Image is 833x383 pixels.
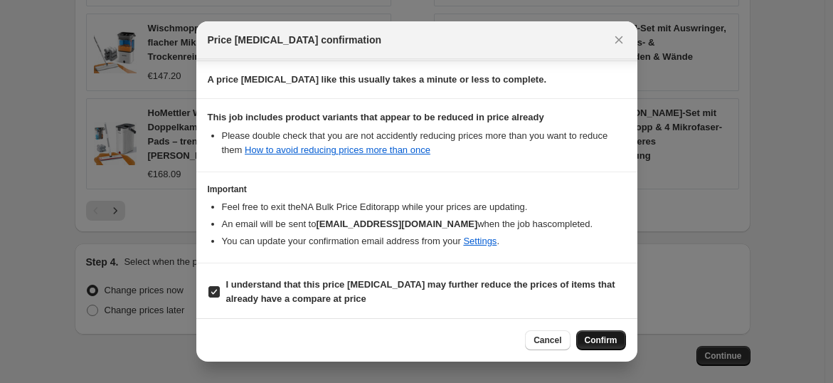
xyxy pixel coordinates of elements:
[222,129,626,157] li: Please double check that you are not accidently reducing prices more than you want to reduce them
[463,236,497,246] a: Settings
[576,330,626,350] button: Confirm
[585,335,617,346] span: Confirm
[208,33,382,47] span: Price [MEDICAL_DATA] confirmation
[525,330,570,350] button: Cancel
[222,234,626,248] li: You can update your confirmation email address from your .
[222,217,626,231] li: An email will be sent to when the job has completed .
[534,335,561,346] span: Cancel
[609,30,629,50] button: Close
[316,219,477,229] b: [EMAIL_ADDRESS][DOMAIN_NAME]
[222,200,626,214] li: Feel free to exit the NA Bulk Price Editor app while your prices are updating.
[208,74,547,85] b: A price [MEDICAL_DATA] like this usually takes a minute or less to complete.
[226,279,615,304] b: I understand that this price [MEDICAL_DATA] may further reduce the prices of items that already h...
[208,184,626,195] h3: Important
[245,145,430,155] a: How to avoid reducing prices more than once
[208,112,544,122] b: This job includes product variants that appear to be reduced in price already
